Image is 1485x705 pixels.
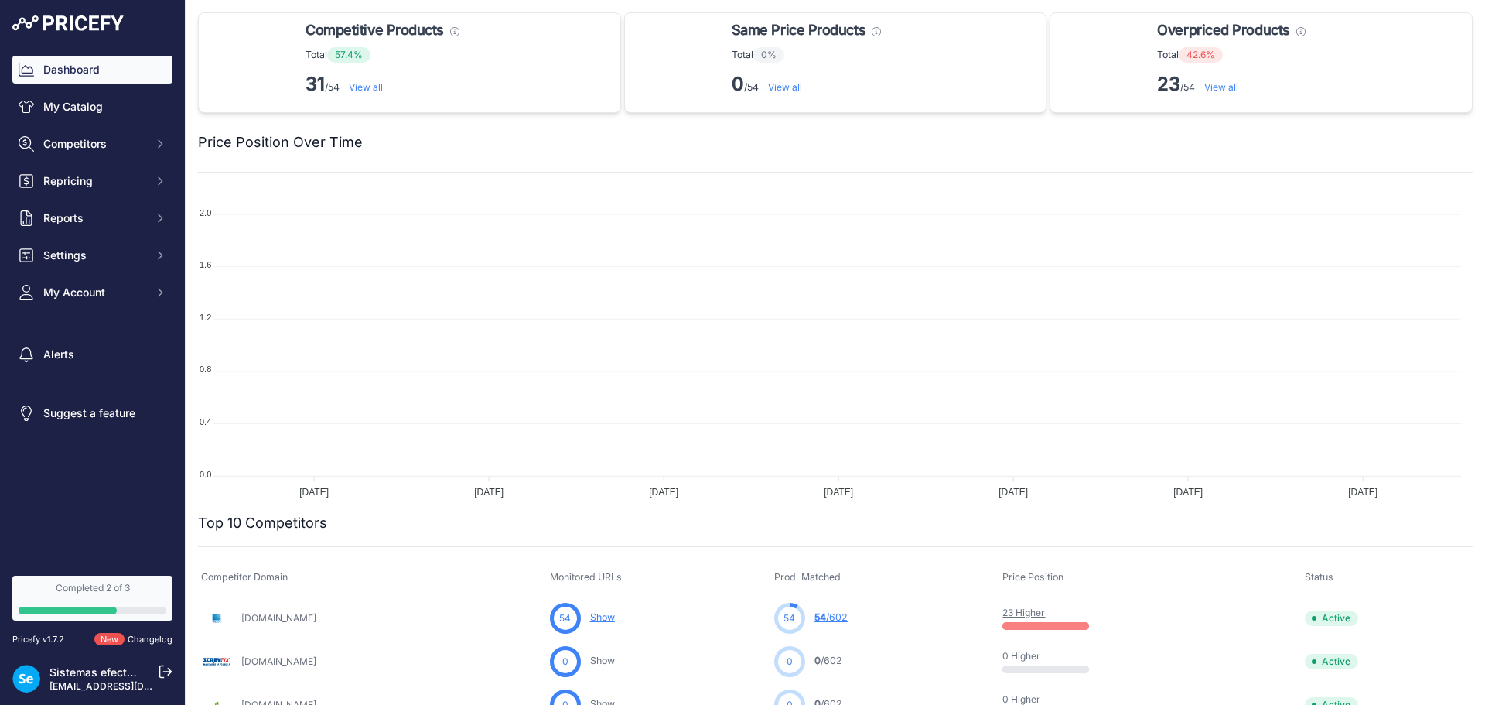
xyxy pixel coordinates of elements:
[1305,611,1358,626] span: Active
[12,633,64,646] div: Pricefy v1.7.2
[12,279,172,306] button: My Account
[12,341,172,368] a: Alerts
[1002,650,1101,662] p: 0 Higher
[200,364,211,374] tspan: 0.8
[649,487,678,498] tspan: [DATE]
[1157,72,1305,97] p: /54
[49,680,211,692] a: [EMAIL_ADDRESS][DOMAIN_NAME]
[12,15,124,31] img: Pricefy Logo
[1002,571,1063,583] span: Price Position
[200,208,211,217] tspan: 2.0
[200,417,211,426] tspan: 0.4
[198,132,363,153] h2: Price Position Over Time
[306,19,444,41] span: Competitive Products
[768,81,802,93] a: View all
[590,611,615,623] a: Show
[43,248,145,263] span: Settings
[814,655,842,666] a: 0/602
[19,582,166,594] div: Completed 2 of 3
[200,313,211,322] tspan: 1.2
[128,634,172,645] a: Changelog
[783,611,795,625] span: 54
[12,576,172,621] a: Completed 2 of 3
[559,611,571,625] span: 54
[1348,487,1377,498] tspan: [DATE]
[49,666,153,679] a: Sistemas efectoLED
[201,571,288,583] span: Competitor Domain
[198,512,327,534] h2: Top 10 Competitors
[43,210,145,226] span: Reports
[1157,19,1289,41] span: Overpriced Products
[999,487,1028,498] tspan: [DATE]
[474,487,504,498] tspan: [DATE]
[200,470,211,479] tspan: 0.0
[814,611,848,623] a: 54/602
[12,167,172,195] button: Repricing
[787,655,793,669] span: 0
[306,72,459,97] p: /54
[732,47,881,63] p: Total
[732,19,865,41] span: Same Price Products
[12,241,172,269] button: Settings
[1305,654,1358,669] span: Active
[12,399,172,427] a: Suggest a feature
[241,655,316,667] a: [DOMAIN_NAME]
[12,56,172,557] nav: Sidebar
[200,260,211,269] tspan: 1.6
[824,487,853,498] tspan: [DATE]
[12,93,172,121] a: My Catalog
[12,56,172,84] a: Dashboard
[1305,571,1333,583] span: Status
[299,487,329,498] tspan: [DATE]
[814,655,821,666] span: 0
[327,47,370,63] span: 57.4%
[550,571,622,583] span: Monitored URLs
[562,655,568,669] span: 0
[814,611,826,623] span: 54
[349,81,383,93] a: View all
[43,136,145,152] span: Competitors
[732,72,881,97] p: /54
[590,655,615,666] a: Show
[12,204,172,232] button: Reports
[43,285,145,300] span: My Account
[753,47,784,63] span: 0%
[1204,81,1238,93] a: View all
[1157,47,1305,63] p: Total
[1157,73,1180,95] strong: 23
[306,73,325,95] strong: 31
[732,73,744,95] strong: 0
[1179,47,1223,63] span: 42.6%
[1002,607,1045,618] a: 23 Higher
[94,633,125,646] span: New
[306,47,459,63] p: Total
[1173,487,1203,498] tspan: [DATE]
[12,130,172,158] button: Competitors
[241,612,316,624] a: [DOMAIN_NAME]
[43,173,145,189] span: Repricing
[774,571,841,583] span: Prod. Matched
